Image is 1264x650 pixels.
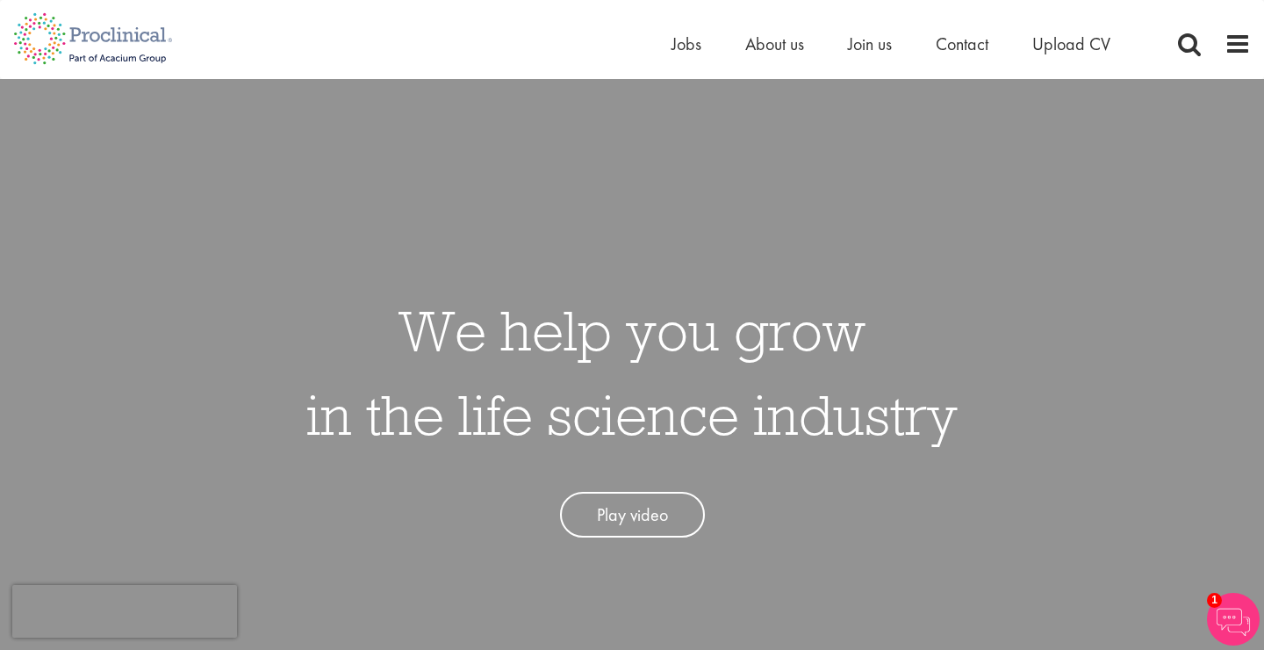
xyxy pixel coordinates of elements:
a: Join us [848,32,892,55]
a: Jobs [671,32,701,55]
span: 1 [1207,593,1222,608]
img: Chatbot [1207,593,1260,646]
a: Contact [936,32,988,55]
a: Upload CV [1032,32,1110,55]
h1: We help you grow in the life science industry [306,288,958,457]
a: About us [745,32,804,55]
a: Play video [560,492,705,538]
